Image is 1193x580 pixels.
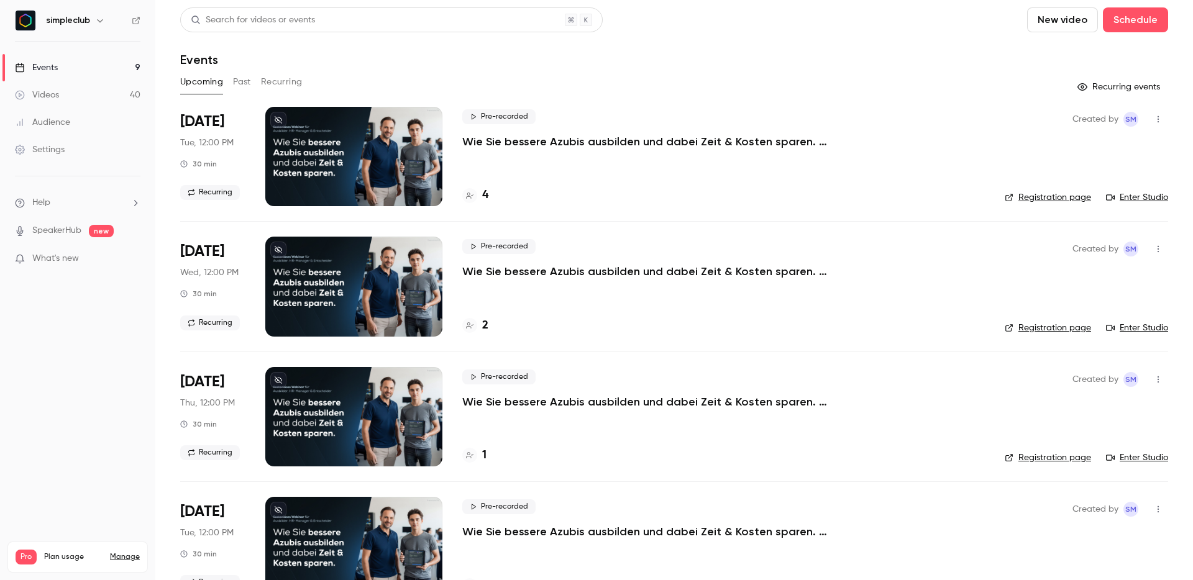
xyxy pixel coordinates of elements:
[1027,7,1098,32] button: New video
[180,372,224,392] span: [DATE]
[1072,372,1118,387] span: Created by
[462,239,536,254] span: Pre-recorded
[32,196,50,209] span: Help
[32,252,79,265] span: What's new
[462,447,487,464] a: 1
[191,14,315,27] div: Search for videos or events
[16,11,35,30] img: simpleclub
[1123,112,1138,127] span: simpleclub Marketing
[482,447,487,464] h4: 1
[261,72,303,92] button: Recurring
[462,109,536,124] span: Pre-recorded
[1005,322,1091,334] a: Registration page
[1125,502,1136,517] span: sM
[126,253,140,265] iframe: Noticeable Trigger
[1072,502,1118,517] span: Created by
[180,289,217,299] div: 30 min
[15,116,70,129] div: Audience
[482,317,488,334] h4: 2
[180,549,217,559] div: 30 min
[462,369,536,384] span: Pre-recorded
[44,552,103,562] span: Plan usage
[180,367,245,466] div: Aug 21 Thu, 11:00 AM (Europe/Berlin)
[180,72,223,92] button: Upcoming
[1123,372,1138,387] span: simpleclub Marketing
[1125,112,1136,127] span: sM
[180,419,217,429] div: 30 min
[462,264,835,279] a: Wie Sie bessere Azubis ausbilden und dabei Zeit & Kosten sparen. (Mittwoch, 11:00 Uhr)
[1072,112,1118,127] span: Created by
[1123,502,1138,517] span: simpleclub Marketing
[1072,77,1168,97] button: Recurring events
[180,502,224,522] span: [DATE]
[180,445,240,460] span: Recurring
[180,112,224,132] span: [DATE]
[180,52,218,67] h1: Events
[15,89,59,101] div: Videos
[180,315,240,330] span: Recurring
[15,143,65,156] div: Settings
[462,134,835,149] a: Wie Sie bessere Azubis ausbilden und dabei Zeit & Kosten sparen. (Dienstag, 11:00 Uhr)
[462,394,835,409] a: Wie Sie bessere Azubis ausbilden und dabei Zeit & Kosten sparen. (Donnerstag, 11:00 Uhr)
[16,550,37,564] span: Pro
[1123,242,1138,256] span: simpleclub Marketing
[180,107,245,206] div: Aug 19 Tue, 11:00 AM (Europe/Berlin)
[462,524,835,539] a: Wie Sie bessere Azubis ausbilden und dabei Zeit & Kosten sparen. (Dienstag, 11:00 Uhr)
[1125,242,1136,256] span: sM
[180,185,240,200] span: Recurring
[32,224,81,237] a: SpeakerHub
[462,187,488,204] a: 4
[180,137,234,149] span: Tue, 12:00 PM
[180,237,245,336] div: Aug 20 Wed, 11:00 AM (Europe/Berlin)
[462,499,536,514] span: Pre-recorded
[46,14,90,27] h6: simpleclub
[180,397,235,409] span: Thu, 12:00 PM
[1106,191,1168,204] a: Enter Studio
[482,187,488,204] h4: 4
[15,196,140,209] li: help-dropdown-opener
[233,72,251,92] button: Past
[1005,191,1091,204] a: Registration page
[1072,242,1118,256] span: Created by
[1106,451,1168,464] a: Enter Studio
[1005,451,1091,464] a: Registration page
[1103,7,1168,32] button: Schedule
[462,317,488,334] a: 2
[1125,372,1136,387] span: sM
[89,225,114,237] span: new
[180,266,239,279] span: Wed, 12:00 PM
[180,242,224,261] span: [DATE]
[1106,322,1168,334] a: Enter Studio
[110,552,140,562] a: Manage
[15,61,58,74] div: Events
[180,159,217,169] div: 30 min
[180,527,234,539] span: Tue, 12:00 PM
